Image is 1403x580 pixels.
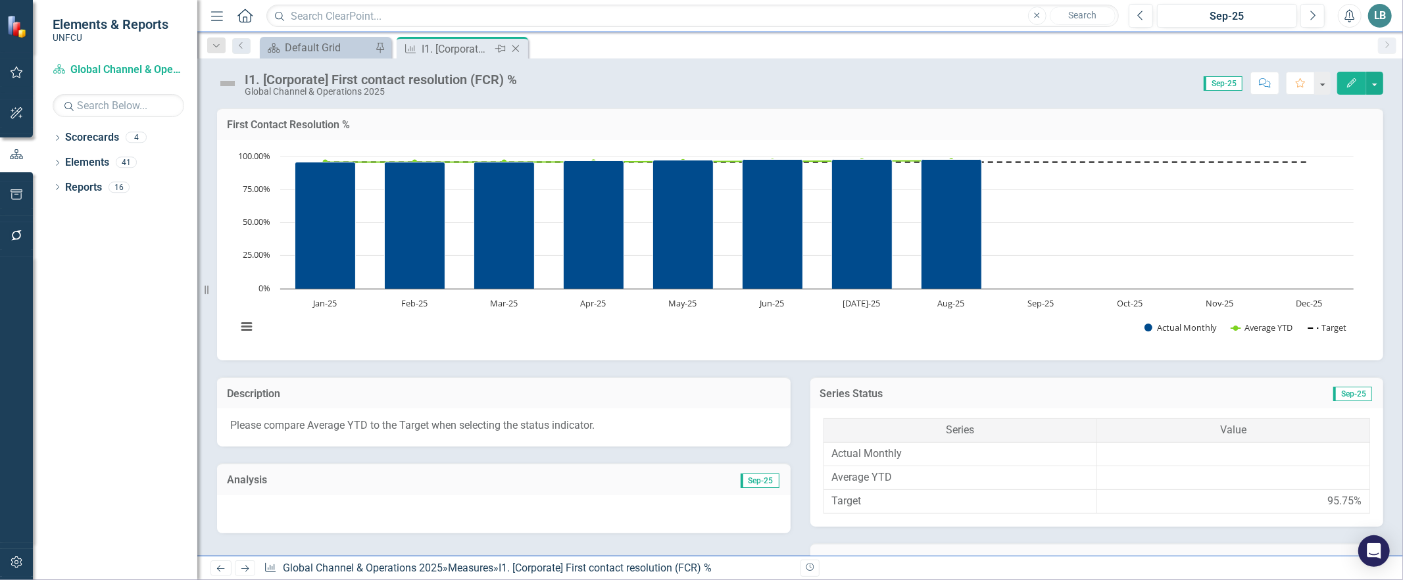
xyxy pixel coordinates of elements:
span: Sep-25 [1204,76,1243,91]
path: Jun-25, 97.51785714. Actual Monthly. [743,159,803,289]
path: Jan-25, 95.7860948. Actual Monthly. [295,162,356,289]
button: Show Average YTD [1231,322,1294,333]
text: May-25 [669,297,697,309]
text: 75.00% [243,183,270,195]
path: Mar-25, 95.53260947. Actual Monthly. [474,162,535,289]
a: Scorecards [65,130,119,145]
th: Series [824,419,1096,443]
a: Default Grid [263,39,372,56]
path: May-25, 97.25543099. Actual Monthly. [653,160,714,289]
text: Aug-25 [938,297,965,309]
input: Search ClearPoint... [266,5,1119,28]
text: Nov-25 [1206,297,1233,309]
path: Aug-25, 97.75546511. Actual Monthly. [922,159,982,289]
a: Measures [448,562,493,574]
button: LB [1368,4,1392,28]
path: Jul-25, 97.55771459. Actual Monthly. [832,159,893,289]
div: Default Grid [285,39,372,56]
div: I1. [Corporate] First contact resolution (FCR) % [422,41,492,57]
text: Jan-25 [312,297,337,309]
text: Target [1322,322,1347,333]
div: » » [264,561,790,576]
button: Sep-25 [1157,4,1297,28]
svg: Interactive chart [230,150,1360,347]
span: Sep-25 [741,473,779,488]
g: Actual Monthly, series 1 of 3. Bar series with 12 bars. [295,157,1310,289]
text: 100.00% [238,150,270,162]
h3: Series Status [820,388,1159,400]
h3: Analysis [227,474,504,486]
h3: Objectives [820,554,1374,566]
text: 50.00% [243,216,270,228]
small: UNFCU [53,32,168,43]
input: Search Below... [53,94,184,117]
span: Search [1068,10,1096,20]
div: I1. [Corporate] First contact resolution (FCR) % [499,562,712,574]
div: I1. [Corporate] First contact resolution (FCR) % [245,72,517,87]
h3: Description [227,388,781,400]
div: Chart. Highcharts interactive chart. [230,150,1370,347]
text: Average YTD [1244,322,1292,333]
text: Apr-25 [581,297,606,309]
td: Target [824,489,1096,513]
button: Search [1050,7,1116,25]
path: Apr-25, 96.52387362. Actual Monthly. [564,160,624,289]
span: Elements & Reports [53,16,168,32]
button: Show Actual Monthly [1145,322,1217,333]
button: View chart menu, Chart [237,317,255,335]
text: Mar-25 [490,297,518,309]
span: Sep-25 [1333,387,1372,401]
g: Target, series 3 of 3. Line with 12 data points. [323,159,1312,164]
p: Please compare Average YTD to the Target when selecting the status indicator. [230,418,777,433]
div: 16 [109,181,130,193]
div: 95.75% [1327,494,1362,509]
div: 4 [126,132,147,143]
path: Jan-25, 95.7860948. Average YTD. [323,159,328,164]
div: Open Intercom Messenger [1358,535,1390,567]
path: May-25, 96.17974783. Average YTD. [681,158,686,164]
button: Show Target [1308,322,1348,333]
a: Global Channel & Operations 2025 [53,62,184,78]
a: Reports [65,180,102,195]
path: Feb-25, 95.79341255. Average YTD. [412,159,418,164]
text: Oct-25 [1118,297,1143,309]
img: ClearPoint Strategy [7,15,30,38]
text: Jun-25 [759,297,785,309]
td: Average YTD [824,466,1096,489]
text: 25.00% [243,249,270,260]
div: Sep-25 [1162,9,1292,24]
h3: First Contact Resolution % [227,119,1373,131]
text: [DATE]-25 [843,297,881,309]
text: 0% [258,282,270,294]
path: Feb-25, 95.80073031. Actual Monthly. [385,162,445,289]
img: Not Defined [217,73,238,94]
path: Apr-25, 95.91082705. Average YTD. [591,159,597,164]
text: Actual Monthly [1157,322,1217,333]
a: Global Channel & Operations 2025 [283,562,443,574]
text: Dec-25 [1296,297,1322,309]
div: 41 [116,157,137,168]
text: Feb-25 [401,297,428,309]
div: Global Channel & Operations 2025 [245,87,517,97]
a: Elements [65,155,109,170]
td: Actual Monthly [824,443,1096,466]
text: Sep-25 [1027,297,1054,309]
th: Value [1096,419,1369,443]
